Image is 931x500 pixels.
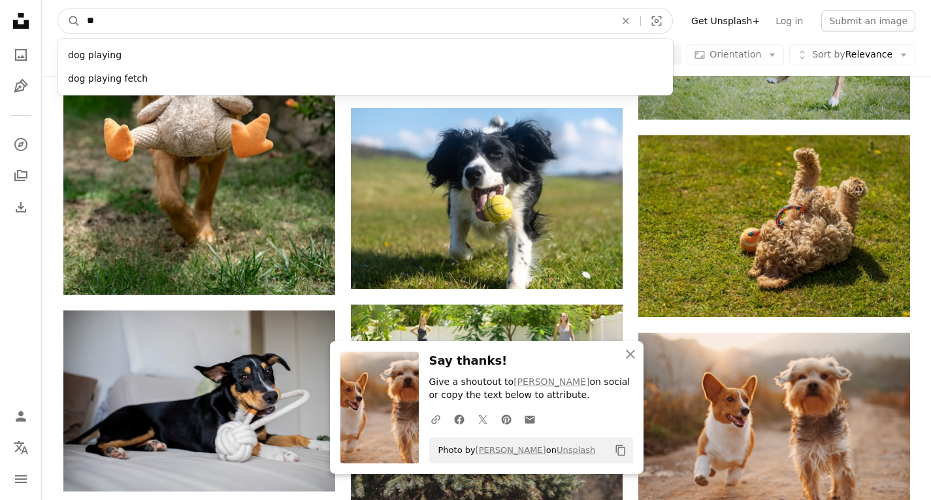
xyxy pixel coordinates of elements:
div: dog playing fetch [57,67,673,91]
button: Menu [8,466,34,492]
a: Share over email [518,406,542,432]
span: Orientation [710,49,761,59]
span: Photo by on [432,440,596,461]
span: Sort by [812,49,845,59]
img: black and white border collie puppy playing green tennis ball on green grass field during daytime [351,108,623,289]
a: Unsplash [557,445,595,455]
a: Share on Facebook [448,406,471,432]
a: Share on Pinterest [495,406,518,432]
p: Give a shoutout to on social or copy the text below to attribute. [429,376,633,402]
a: [PERSON_NAME] [476,445,546,455]
img: brown curly coated small dog with blue leash on green grass field during daytime [638,135,910,316]
button: Sort byRelevance [789,44,915,65]
a: Collections [8,163,34,189]
img: white and brown dogs on green grass field during daytime [351,305,623,411]
button: Orientation [687,44,784,65]
a: two brown and white dogs running dirt road during daytime [638,417,910,429]
a: Log in / Sign up [8,403,34,429]
a: golden retriever puppy biting orange and white plush toy on green grass field during daytime [63,84,335,96]
button: Copy to clipboard [610,439,632,461]
a: Log in [768,10,811,31]
a: black and white border collie puppy playing green tennis ball on green grass field during daytime [351,192,623,204]
button: Language [8,435,34,461]
a: Explore [8,131,34,158]
a: black and tan short coat medium sized dog lying on white textile [63,395,335,407]
button: Clear [612,8,640,33]
a: Illustrations [8,73,34,99]
span: Relevance [812,48,892,61]
a: brown curly coated small dog with blue leash on green grass field during daytime [638,220,910,232]
a: [PERSON_NAME] [514,376,589,387]
img: black and tan short coat medium sized dog lying on white textile [63,310,335,492]
button: Visual search [641,8,672,33]
div: dog playing [57,44,673,67]
a: Download History [8,194,34,220]
button: Search Unsplash [58,8,80,33]
form: Find visuals sitewide [57,8,673,34]
a: Share on Twitter [471,406,495,432]
a: Photos [8,42,34,68]
button: Submit an image [821,10,915,31]
h3: Say thanks! [429,352,633,371]
a: Get Unsplash+ [683,10,768,31]
a: Home — Unsplash [8,8,34,37]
